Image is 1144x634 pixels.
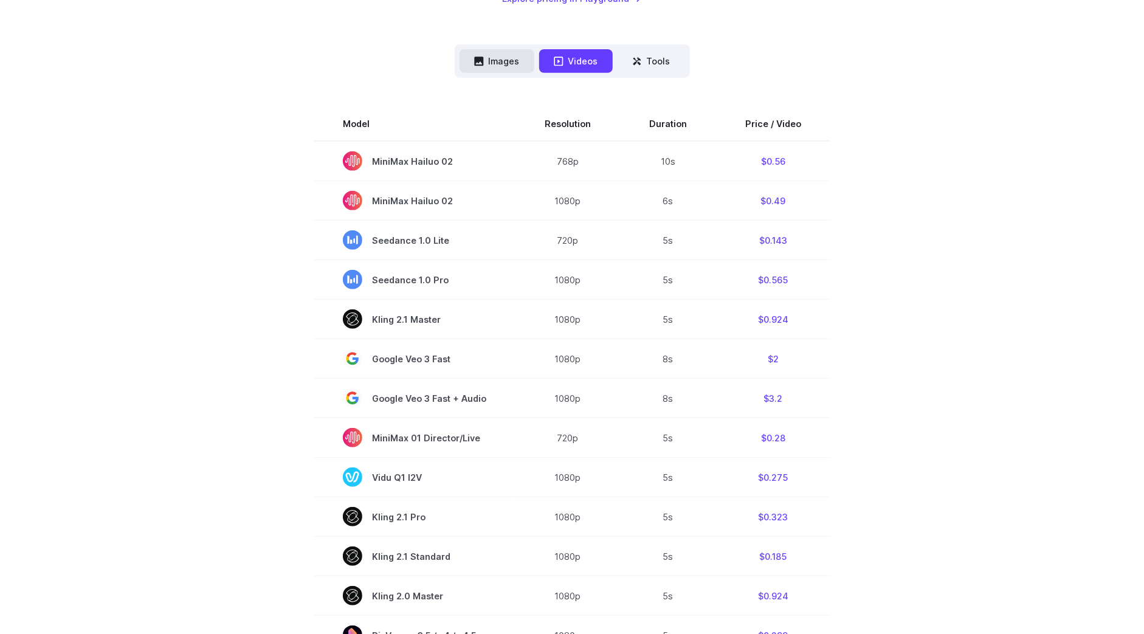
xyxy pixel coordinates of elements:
td: 720p [515,221,620,260]
th: Duration [620,107,716,141]
td: 5s [620,260,716,300]
td: 720p [515,418,620,458]
th: Model [314,107,515,141]
td: $0.924 [716,576,830,616]
span: MiniMax 01 Director/Live [343,428,486,447]
th: Price / Video [716,107,830,141]
span: Google Veo 3 Fast + Audio [343,388,486,408]
span: Google Veo 3 Fast [343,349,486,368]
button: Videos [539,49,613,73]
td: 1080p [515,537,620,576]
td: 8s [620,339,716,379]
td: 5s [620,221,716,260]
td: 1080p [515,260,620,300]
td: $0.323 [716,497,830,537]
span: Kling 2.1 Pro [343,507,486,526]
td: 1080p [515,339,620,379]
td: $0.924 [716,300,830,339]
span: MiniMax Hailuo 02 [343,191,486,210]
td: 768p [515,141,620,181]
td: $2 [716,339,830,379]
span: Vidu Q1 I2V [343,467,486,487]
td: 5s [620,497,716,537]
td: 5s [620,537,716,576]
td: $3.2 [716,379,830,418]
td: 6s [620,181,716,221]
td: $0.275 [716,458,830,497]
th: Resolution [515,107,620,141]
td: $0.56 [716,141,830,181]
td: 1080p [515,497,620,537]
td: 5s [620,418,716,458]
td: 1080p [515,300,620,339]
td: 8s [620,379,716,418]
td: 1080p [515,181,620,221]
span: Kling 2.0 Master [343,586,486,605]
span: Seedance 1.0 Lite [343,230,486,250]
span: Kling 2.1 Standard [343,546,486,566]
td: 5s [620,576,716,616]
td: 1080p [515,576,620,616]
td: $0.28 [716,418,830,458]
td: $0.185 [716,537,830,576]
td: 5s [620,458,716,497]
td: $0.49 [716,181,830,221]
button: Tools [618,49,685,73]
td: 10s [620,141,716,181]
button: Images [460,49,534,73]
td: $0.143 [716,221,830,260]
span: MiniMax Hailuo 02 [343,151,486,171]
td: 1080p [515,458,620,497]
td: 1080p [515,379,620,418]
td: $0.565 [716,260,830,300]
td: 5s [620,300,716,339]
span: Kling 2.1 Master [343,309,486,329]
span: Seedance 1.0 Pro [343,270,486,289]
